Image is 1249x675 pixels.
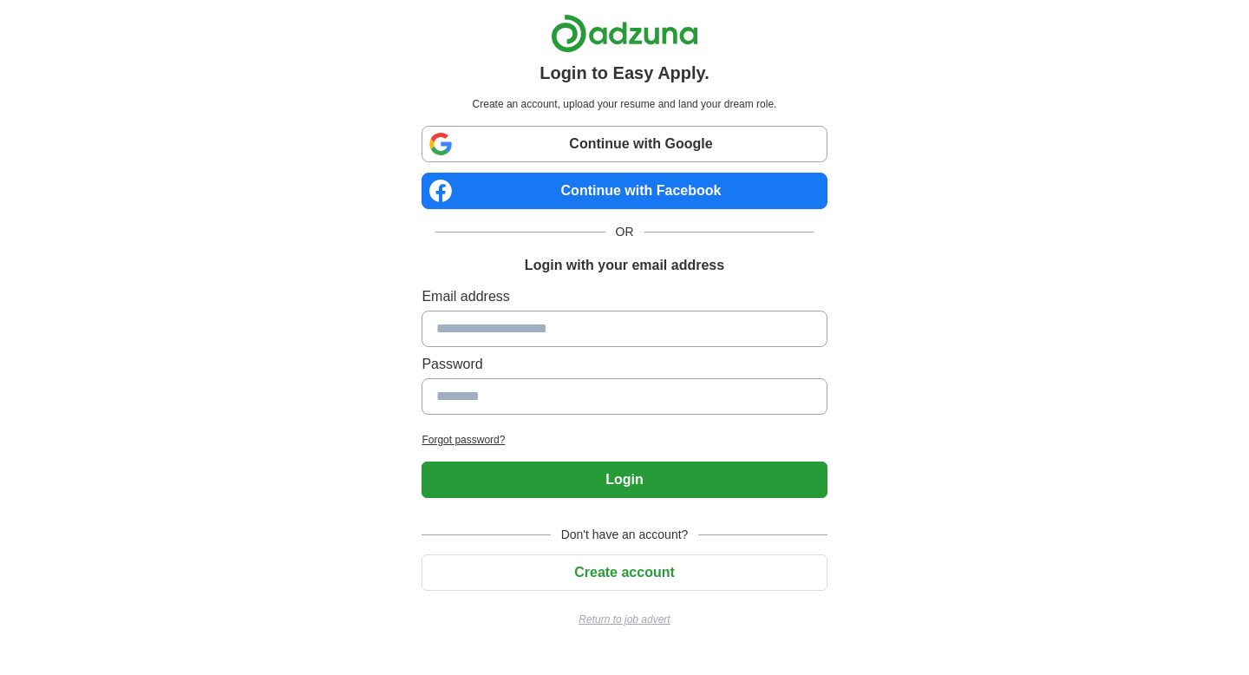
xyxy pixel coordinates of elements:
a: Return to job advert [422,612,827,627]
button: Login [422,462,827,498]
label: Password [422,354,827,375]
p: Create an account, upload your resume and land your dream role. [425,96,823,112]
span: OR [605,223,644,241]
a: Continue with Google [422,126,827,162]
h1: Login to Easy Apply. [539,60,710,86]
span: Don't have an account? [551,526,699,544]
h1: Login with your email address [525,255,724,276]
img: Adzuna logo [551,14,698,53]
button: Create account [422,554,827,591]
a: Continue with Facebook [422,173,827,209]
a: Create account [422,565,827,580]
label: Email address [422,286,827,307]
a: Forgot password? [422,432,827,448]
